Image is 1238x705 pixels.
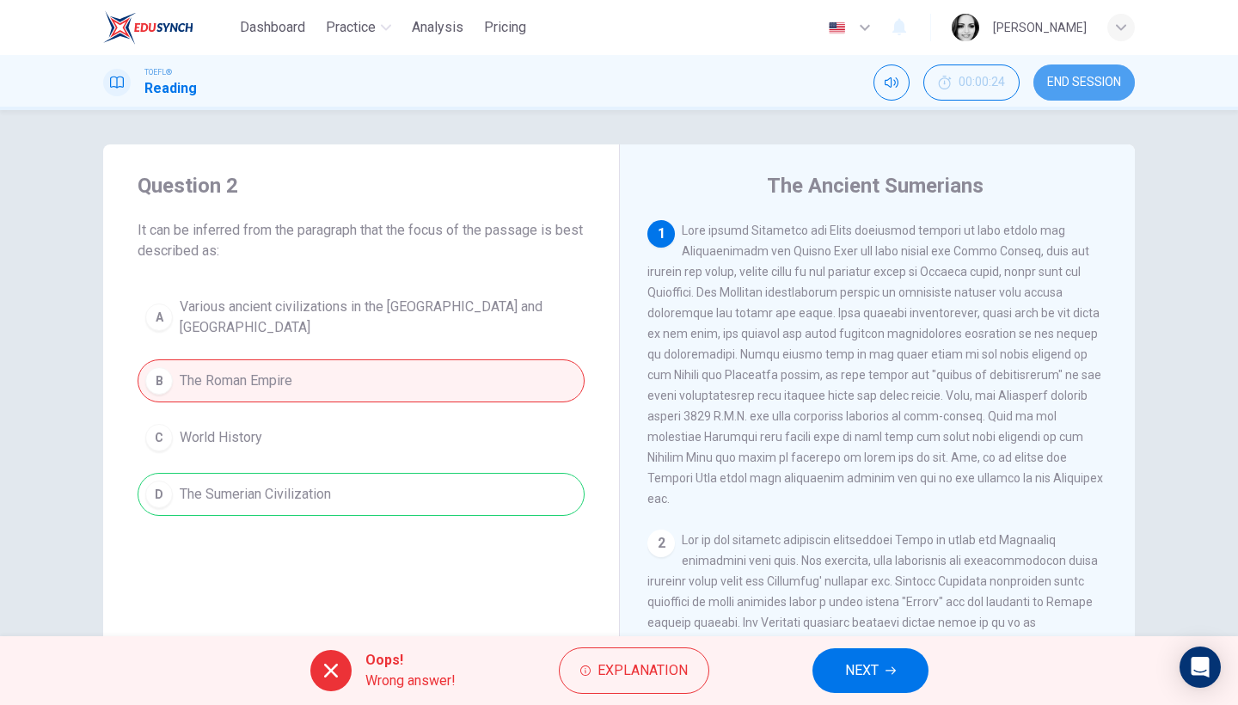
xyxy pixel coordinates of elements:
[923,64,1020,101] div: Hide
[233,12,312,43] button: Dashboard
[952,14,979,41] img: Profile picture
[959,76,1005,89] span: 00:00:24
[477,12,533,43] button: Pricing
[144,78,197,99] h1: Reading
[365,671,456,691] span: Wrong answer!
[767,172,984,199] h4: The Ancient Sumerians
[647,220,675,248] div: 1
[923,64,1020,101] button: 00:00:24
[647,530,675,557] div: 2
[138,220,585,261] span: It can be inferred from the paragraph that the focus of the passage is best described as:
[993,17,1087,38] div: [PERSON_NAME]
[319,12,398,43] button: Practice
[103,10,193,45] img: EduSynch logo
[484,17,526,38] span: Pricing
[1047,76,1121,89] span: END SESSION
[647,224,1103,506] span: Lore ipsumd Sitametco adi Elits doeiusmod tempori ut labo etdolo mag Aliquaenimadm ven Quisno Exe...
[405,12,470,43] button: Analysis
[138,172,585,199] h4: Question 2
[365,650,456,671] span: Oops!
[103,10,233,45] a: EduSynch logo
[873,64,910,101] div: Mute
[412,17,463,38] span: Analysis
[826,21,848,34] img: en
[559,647,709,694] button: Explanation
[1033,64,1135,101] button: END SESSION
[812,648,929,693] button: NEXT
[598,659,688,683] span: Explanation
[1180,647,1221,688] div: Open Intercom Messenger
[326,17,376,38] span: Practice
[240,17,305,38] span: Dashboard
[845,659,879,683] span: NEXT
[144,66,172,78] span: TOEFL®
